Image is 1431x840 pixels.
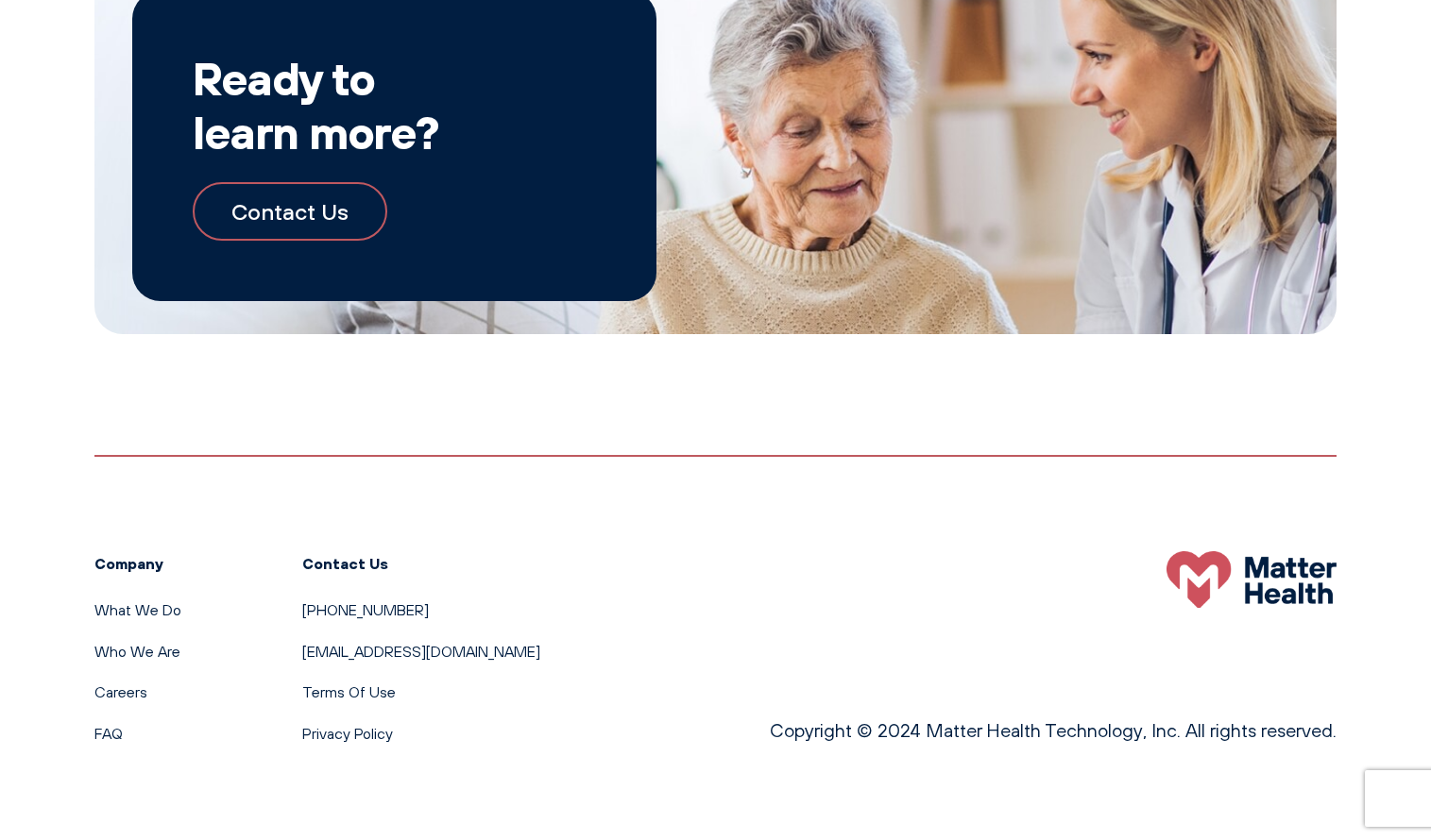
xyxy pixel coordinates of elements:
a: Privacy Policy [302,724,393,743]
p: Copyright © 2024 Matter Health Technology, Inc. All rights reserved. [770,715,1337,746]
a: [PHONE_NUMBER] [302,600,429,619]
a: Terms Of Use [302,682,396,701]
a: What We Do [94,600,181,619]
a: FAQ [94,724,123,743]
a: Careers [94,682,147,701]
h2: Ready to learn more? [193,51,596,160]
a: Contact Us [193,182,387,241]
h3: Contact Us [302,551,540,576]
a: [EMAIL_ADDRESS][DOMAIN_NAME] [302,642,540,661]
h3: Company [94,551,181,576]
a: Who We Are [94,642,180,661]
